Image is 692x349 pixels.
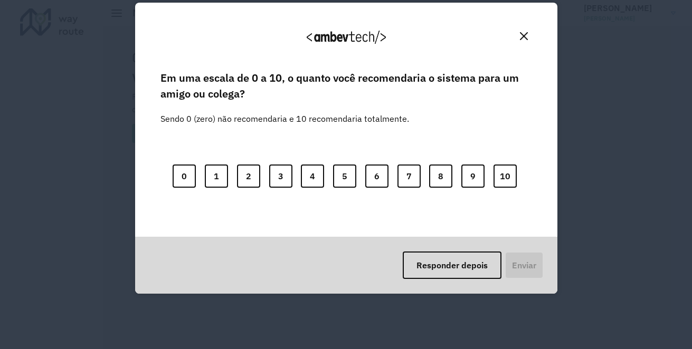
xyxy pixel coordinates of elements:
button: 8 [429,164,452,188]
label: Sendo 0 (zero) não recomendaria e 10 recomendaria totalmente. [160,100,409,125]
img: Logo Ambevtech [307,31,386,44]
button: 5 [333,164,356,188]
button: 7 [397,164,421,188]
button: 10 [494,164,517,188]
button: 0 [173,164,196,188]
button: Responder depois [403,251,501,279]
button: Fechar [516,28,532,44]
button: 4 [301,164,324,188]
button: 9 [461,164,485,188]
button: 1 [205,164,228,188]
img: Fechar [520,32,528,40]
button: 2 [237,164,260,188]
label: Em uma escala de 0 a 10, o quanto você recomendaria o sistema para um amigo ou colega? [160,70,532,102]
button: 3 [269,164,292,188]
button: 6 [365,164,388,188]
